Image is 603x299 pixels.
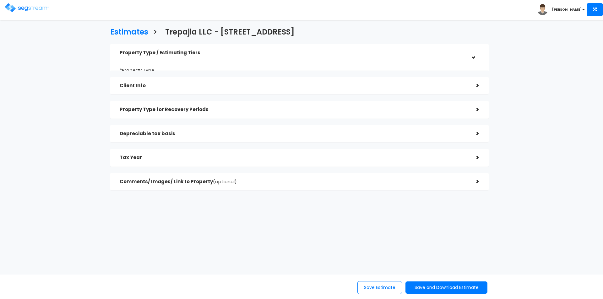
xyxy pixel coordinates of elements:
[153,28,157,38] h3: >
[357,281,402,294] button: Save Estimate
[468,47,478,59] div: >
[467,177,479,186] div: >
[120,155,467,160] h5: Tax Year
[120,131,467,136] h5: Depreciable tax basis
[552,7,582,12] b: [PERSON_NAME]
[467,81,479,90] div: >
[120,65,154,73] label: *Property Type
[120,83,467,88] h5: Client Info
[467,129,479,138] div: >
[5,3,49,12] img: logo.png
[467,153,479,163] div: >
[405,281,487,294] button: Save and Download Estimate
[120,50,467,56] h5: Property Type / Estimating Tiers
[106,22,148,41] a: Estimates
[110,28,148,38] h3: Estimates
[165,28,295,38] h3: Trepajia LLC - [STREET_ADDRESS]
[537,4,548,15] img: avatar.png
[120,107,467,112] h5: Property Type for Recovery Periods
[120,179,467,184] h5: Comments/ Images/ Link to Property
[467,105,479,115] div: >
[213,178,237,185] span: (optional)
[160,22,295,41] a: Trepajia LLC - [STREET_ADDRESS]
